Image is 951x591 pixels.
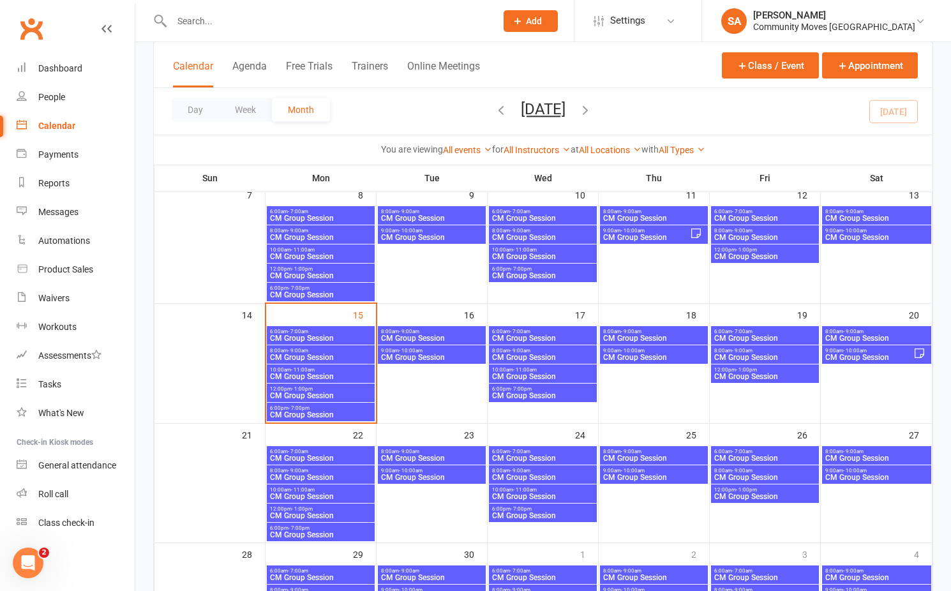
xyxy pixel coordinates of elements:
span: CM Group Session [825,574,929,581]
span: - 9:00am [510,348,530,354]
div: Automations [38,236,90,246]
span: CM Group Session [825,214,929,222]
span: CM Group Session [603,574,705,581]
a: All Instructors [504,145,571,155]
button: Add [504,10,558,32]
div: 16 [464,304,487,325]
a: Reports [17,169,135,198]
span: 9:00am [825,228,929,234]
span: 6:00pm [491,266,594,272]
span: 9:00am [825,468,929,474]
span: CM Group Session [491,373,594,380]
span: CM Group Session [491,253,594,260]
span: Settings [610,6,645,35]
span: - 7:00pm [511,266,532,272]
span: 2 [39,548,49,558]
input: Search... [168,12,487,30]
span: - 1:00pm [736,487,757,493]
span: 8:00am [714,468,816,474]
div: 19 [797,304,820,325]
div: 13 [909,184,932,205]
div: Waivers [38,293,70,303]
a: All Types [659,145,705,155]
span: 6:00am [269,568,372,574]
span: 12:00pm [269,506,372,512]
span: - 9:00am [621,209,641,214]
span: - 11:00am [291,247,315,253]
span: CM Group Session [380,574,483,581]
a: Tasks [17,370,135,399]
span: - 11:00am [513,247,537,253]
span: CM Group Session [603,354,705,361]
div: General attendance [38,460,116,470]
span: CM Group Session [491,392,594,400]
span: 8:00am [714,348,816,354]
div: Product Sales [38,264,93,274]
div: 24 [575,424,598,445]
button: Free Trials [286,60,333,87]
span: - 9:00am [399,568,419,574]
span: 8:00am [603,449,705,454]
div: 3 [802,543,820,564]
div: 2 [691,543,709,564]
div: 23 [464,424,487,445]
span: Add [526,16,542,26]
button: [DATE] [521,100,565,118]
a: Calendar [17,112,135,140]
span: 8:00am [491,468,594,474]
span: 8:00am [603,209,705,214]
span: CM Group Session [269,253,372,260]
th: Tue [377,165,488,191]
span: - 11:00am [513,487,537,493]
span: - 9:00am [288,228,308,234]
span: CM Group Session [269,334,372,342]
span: CM Group Session [825,354,913,361]
div: 15 [353,304,376,325]
span: CM Group Session [269,214,372,222]
span: CM Group Session [380,234,483,241]
th: Sun [154,165,266,191]
span: CM Group Session [603,214,705,222]
button: Week [219,98,272,121]
div: Assessments [38,350,101,361]
div: 30 [464,543,487,564]
div: 27 [909,424,932,445]
span: - 10:00am [843,348,867,354]
div: Payments [38,149,79,160]
span: CM Group Session [491,474,594,481]
span: CM Group Session [603,454,705,462]
span: - 9:00am [399,449,419,454]
span: - 10:00am [843,468,867,474]
span: - 9:00am [732,228,753,234]
span: CM Group Session [491,493,594,500]
div: 25 [686,424,709,445]
div: 17 [575,304,598,325]
a: Product Sales [17,255,135,284]
span: - 9:00am [843,449,864,454]
button: Agenda [232,60,267,87]
button: Class / Event [722,52,819,79]
span: - 10:00am [399,228,423,234]
span: CM Group Session [269,234,372,241]
div: Calendar [38,121,75,131]
span: - 11:00am [291,367,315,373]
div: Community Moves [GEOGRAPHIC_DATA] [753,21,915,33]
span: 6:00am [714,329,816,334]
span: 8:00am [380,449,483,454]
th: Mon [266,165,377,191]
span: 6:00pm [491,386,594,392]
strong: You are viewing [381,144,443,154]
th: Fri [710,165,821,191]
iframe: Intercom live chat [13,548,43,578]
button: Calendar [173,60,213,87]
span: 9:00am [380,228,483,234]
div: 26 [797,424,820,445]
span: - 7:00am [732,329,753,334]
span: 6:00pm [269,405,372,411]
a: Clubworx [15,13,47,45]
span: 6:00pm [269,525,372,531]
span: CM Group Session [603,334,705,342]
span: 8:00am [491,348,594,354]
span: CM Group Session [491,454,594,462]
span: - 1:00pm [292,386,313,392]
